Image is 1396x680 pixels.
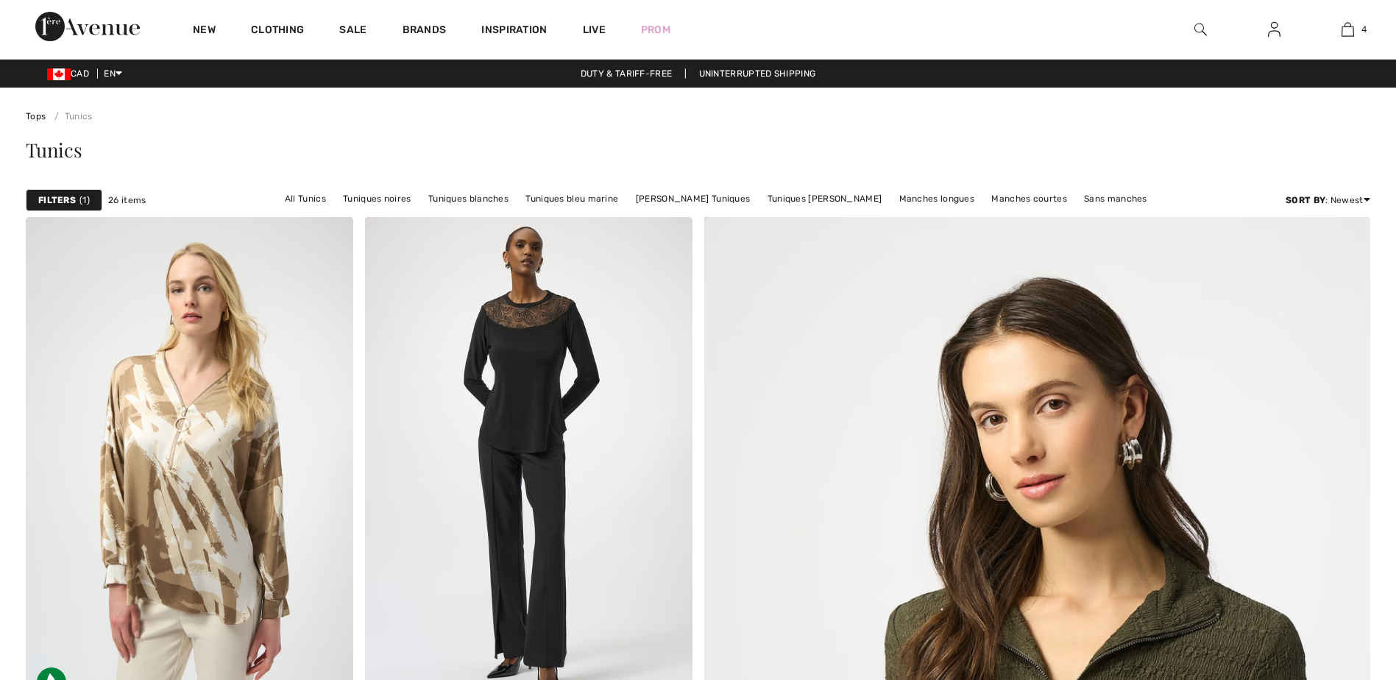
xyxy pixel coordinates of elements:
a: Sign In [1256,21,1292,39]
img: 1ère Avenue [35,12,140,41]
a: Tuniques noires [336,189,419,208]
img: search the website [1194,21,1207,38]
strong: Sort By [1286,195,1325,205]
div: : Newest [1286,194,1370,207]
a: Brands [403,24,447,39]
img: Canadian Dollar [47,68,71,80]
a: All Tunics [277,189,333,208]
a: 4 [1311,21,1383,38]
a: Tunics [49,111,93,121]
a: Clothing [251,24,304,39]
span: 4 [1361,23,1367,36]
a: New [193,24,216,39]
a: Sale [339,24,366,39]
span: 1 [79,194,90,207]
a: Manches longues [892,189,982,208]
span: 26 items [108,194,146,207]
a: Tops [26,111,46,121]
a: Sans manches [1077,189,1155,208]
span: EN [104,68,122,79]
a: Tuniques blanches [421,189,516,208]
a: Prom [641,22,670,38]
span: CAD [47,68,95,79]
img: My Bag [1342,21,1354,38]
a: Live [583,22,606,38]
a: Manches courtes [984,189,1074,208]
strong: Filters [38,194,76,207]
span: Tunics [26,137,82,163]
a: [PERSON_NAME] Tuniques [628,189,758,208]
span: Inspiration [481,24,547,39]
a: Tuniques bleu marine [518,189,626,208]
a: Tuniques [PERSON_NAME] [760,189,890,208]
img: My Info [1268,21,1280,38]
